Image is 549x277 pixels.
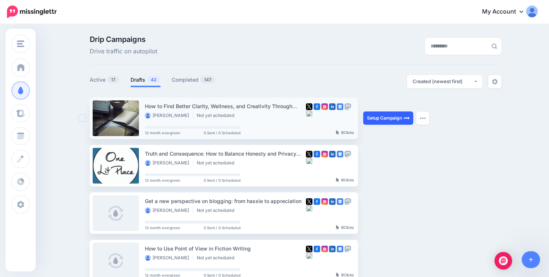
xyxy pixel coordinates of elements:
[90,47,157,56] span: Drive traffic on autopilot
[341,225,344,230] b: 0
[145,113,193,118] li: [PERSON_NAME]
[321,151,328,157] img: instagram-square.png
[306,110,313,117] img: bluesky-grey-square.png
[345,151,351,157] img: mastodon-grey-square.png
[197,113,238,118] li: Not yet scheduled
[90,75,120,84] a: Active17
[321,198,328,205] img: instagram-square.png
[492,43,497,49] img: search-grey-6.png
[336,273,339,277] img: pointer-grey-darker.png
[336,131,354,135] div: Clicks
[131,75,161,84] a: Drafts42
[341,130,344,135] b: 0
[363,111,413,125] a: Setup Campaign
[329,246,336,252] img: linkedin-square.png
[337,246,343,252] img: google_business-square.png
[145,178,180,182] span: 12 month evergreen
[197,207,238,213] li: Not yet scheduled
[204,226,240,230] span: 0 Sent / 0 Scheduled
[336,178,339,182] img: pointer-grey-darker.png
[345,198,351,205] img: mastodon-grey-square.png
[197,255,238,261] li: Not yet scheduled
[337,103,343,110] img: google_business-square.png
[145,244,306,253] div: How to Use Point of View in Fiction Writing
[407,75,482,88] button: Created (newest first)
[204,273,240,277] span: 0 Sent / 0 Scheduled
[145,255,193,261] li: [PERSON_NAME]
[337,151,343,157] img: google_business-square.png
[306,205,313,212] img: bluesky-grey-square.png
[321,103,328,110] img: instagram-square.png
[306,157,313,164] img: bluesky-grey-square.png
[306,151,313,157] img: twitter-square.png
[314,151,320,157] img: facebook-square.png
[336,130,339,135] img: pointer-grey-darker.png
[329,198,336,205] img: linkedin-square.png
[172,75,215,84] a: Completed147
[90,36,157,43] span: Drip Campaigns
[107,76,119,83] span: 17
[147,76,160,83] span: 42
[404,115,410,121] img: arrow-long-right-white.png
[306,246,313,252] img: twitter-square.png
[345,246,351,252] img: mastodon-grey-square.png
[321,246,328,252] img: instagram-square.png
[336,225,339,230] img: pointer-grey-darker.png
[197,160,238,166] li: Not yet scheduled
[145,273,180,277] span: 12 month evergreen
[306,103,313,110] img: twitter-square.png
[204,131,240,135] span: 0 Sent / 0 Scheduled
[345,103,351,110] img: mastodon-grey-square.png
[145,149,306,158] div: Truth and Consequence: How to Balance Honesty and Privacy When Writing Memoir
[145,226,180,230] span: 12 month evergreen
[145,160,193,166] li: [PERSON_NAME]
[314,103,320,110] img: facebook-square.png
[475,3,538,21] a: My Account
[204,178,240,182] span: 0 Sent / 0 Scheduled
[492,79,498,85] img: settings-grey.png
[7,6,57,18] img: Missinglettr
[314,198,320,205] img: facebook-square.png
[145,207,193,213] li: [PERSON_NAME]
[200,76,215,83] span: 147
[314,246,320,252] img: facebook-square.png
[413,78,474,85] div: Created (newest first)
[341,178,344,182] b: 0
[336,178,354,182] div: Clicks
[420,117,426,119] img: dots.png
[336,225,354,230] div: Clicks
[329,103,336,110] img: linkedin-square.png
[145,197,306,205] div: Get a new perspective on blogging: from hassle to appreciation
[145,102,306,110] div: How to Find Better Clarity, Wellness, and Creativity Through Journaling
[341,273,344,277] b: 0
[145,131,180,135] span: 12 month evergreen
[17,40,24,47] img: menu.png
[495,252,512,270] div: Open Intercom Messenger
[306,198,313,205] img: twitter-square.png
[329,151,336,157] img: linkedin-square.png
[306,252,313,259] img: bluesky-grey-square.png
[337,198,343,205] img: google_business-square.png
